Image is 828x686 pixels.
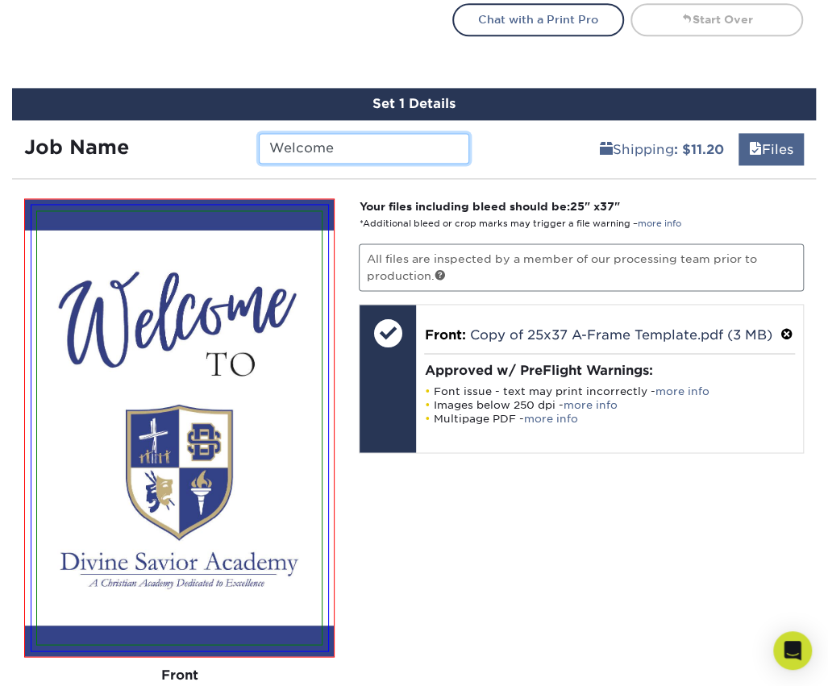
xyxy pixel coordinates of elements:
a: Chat with a Print Pro [452,3,625,35]
a: more info [655,385,709,397]
span: shipping [600,142,613,157]
a: more info [523,412,577,424]
small: *Additional bleed or crop marks may trigger a file warning – [359,218,680,229]
span: Front: [424,327,465,343]
p: All files are inspected by a member of our processing team prior to production. [359,243,804,291]
strong: Job Name [24,135,129,159]
b: : $11.20 [674,142,724,157]
input: Enter a job name [259,133,469,164]
div: Set 1 Details [12,88,816,120]
a: Copy of 25x37 A-Frame Template.pdf (3 MB) [469,327,772,343]
li: Font issue - text may print incorrectly - [424,384,795,397]
strong: Your files including bleed should be: " x " [359,200,619,213]
a: more info [637,218,680,229]
li: Multipage PDF - [424,411,795,425]
span: 37 [599,200,614,213]
a: more info [563,398,617,410]
h4: Approved w/ PreFlight Warnings: [424,362,795,377]
div: Open Intercom Messenger [773,631,812,670]
a: Files [739,133,804,165]
span: 25 [569,200,584,213]
a: Shipping: $11.20 [589,133,734,165]
span: files [749,142,762,157]
a: Start Over [630,3,803,35]
li: Images below 250 dpi - [424,397,795,411]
